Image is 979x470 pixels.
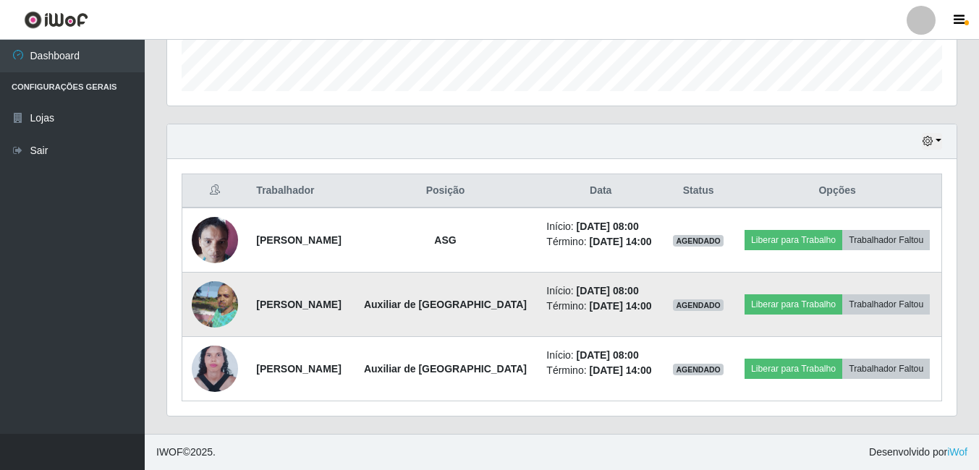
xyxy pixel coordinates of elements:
li: Início: [546,348,655,363]
img: 1650917429067.jpeg [192,273,238,336]
strong: Auxiliar de [GEOGRAPHIC_DATA] [364,363,527,375]
button: Trabalhador Faltou [842,359,930,379]
th: Data [538,174,664,208]
span: © 2025 . [156,445,216,460]
time: [DATE] 08:00 [577,285,639,296]
button: Liberar para Trabalho [745,230,842,250]
li: Término: [546,363,655,378]
th: Opções [733,174,941,208]
li: Término: [546,299,655,314]
time: [DATE] 08:00 [577,349,639,361]
th: Posição [353,174,538,208]
time: [DATE] 14:00 [589,364,651,376]
li: Término: [546,234,655,249]
strong: [PERSON_NAME] [256,234,341,246]
button: Trabalhador Faltou [842,230,930,250]
button: Liberar para Trabalho [745,359,842,379]
strong: [PERSON_NAME] [256,299,341,310]
span: AGENDADO [673,299,724,311]
span: IWOF [156,446,183,458]
button: Trabalhador Faltou [842,294,930,315]
a: iWof [947,446,967,458]
time: [DATE] 08:00 [577,221,639,232]
button: Liberar para Trabalho [745,294,842,315]
span: AGENDADO [673,235,724,247]
strong: Auxiliar de [GEOGRAPHIC_DATA] [364,299,527,310]
time: [DATE] 14:00 [589,300,651,312]
span: AGENDADO [673,364,724,375]
strong: ASG [434,234,456,246]
img: 1728382310331.jpeg [192,338,238,401]
th: Status [664,174,733,208]
img: 1733770253666.jpeg [192,209,238,270]
li: Início: [546,219,655,234]
span: Desenvolvido por [869,445,967,460]
th: Trabalhador [247,174,352,208]
time: [DATE] 14:00 [589,236,651,247]
img: CoreUI Logo [24,11,88,29]
strong: [PERSON_NAME] [256,363,341,375]
li: Início: [546,283,655,299]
